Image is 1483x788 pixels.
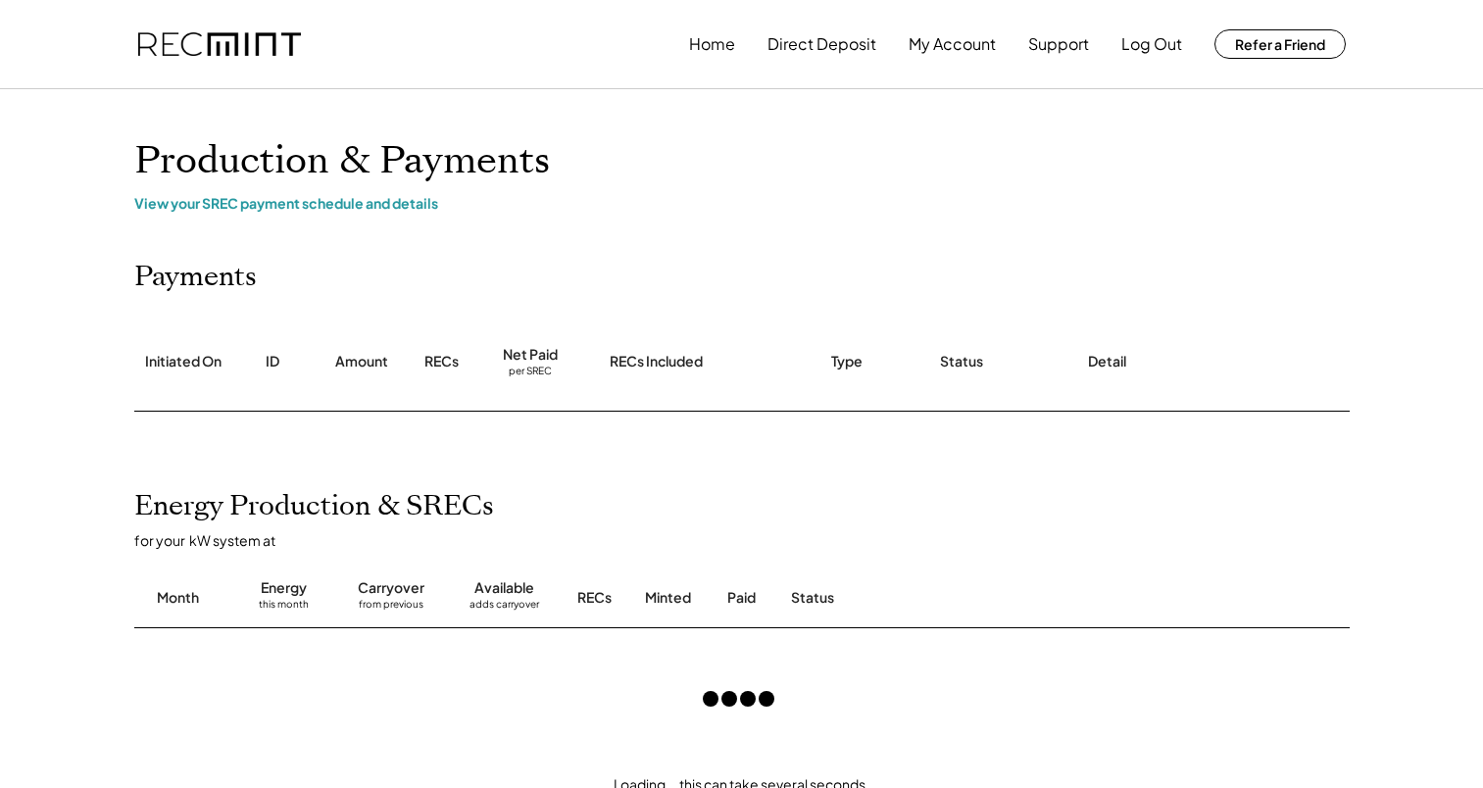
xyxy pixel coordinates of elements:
[266,352,279,371] div: ID
[645,588,691,608] div: Minted
[767,25,876,64] button: Direct Deposit
[157,588,199,608] div: Month
[727,588,756,608] div: Paid
[1121,25,1182,64] button: Log Out
[509,365,552,379] div: per SREC
[1028,25,1089,64] button: Support
[503,345,558,365] div: Net Paid
[831,352,863,371] div: Type
[259,598,309,617] div: this month
[261,578,307,598] div: Energy
[138,32,301,57] img: recmint-logotype%403x.png
[134,490,494,523] h2: Energy Production & SRECs
[940,352,983,371] div: Status
[470,598,539,617] div: adds carryover
[610,352,703,371] div: RECs Included
[1214,29,1346,59] button: Refer a Friend
[791,588,1124,608] div: Status
[145,352,222,371] div: Initiated On
[134,261,257,294] h2: Payments
[689,25,735,64] button: Home
[424,352,459,371] div: RECs
[359,598,423,617] div: from previous
[1088,352,1126,371] div: Detail
[577,588,612,608] div: RECs
[474,578,534,598] div: Available
[335,352,388,371] div: Amount
[909,25,996,64] button: My Account
[134,138,1350,184] h1: Production & Payments
[134,194,1350,212] div: View your SREC payment schedule and details
[358,578,424,598] div: Carryover
[134,531,1369,549] div: for your kW system at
